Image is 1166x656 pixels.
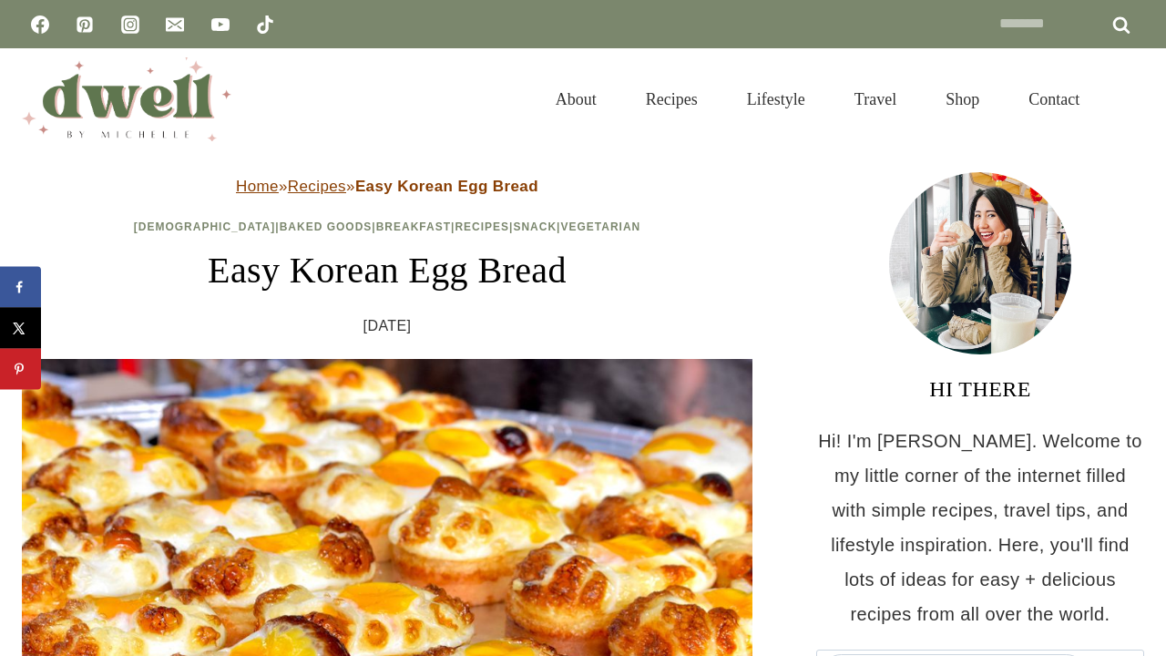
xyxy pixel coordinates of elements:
[66,6,103,43] a: Pinterest
[722,67,830,131] a: Lifestyle
[236,178,279,195] a: Home
[355,178,538,195] strong: Easy Korean Egg Bread
[560,220,640,233] a: Vegetarian
[134,220,276,233] a: [DEMOGRAPHIC_DATA]
[280,220,373,233] a: Baked Goods
[621,67,722,131] a: Recipes
[22,243,752,298] h1: Easy Korean Egg Bread
[531,67,621,131] a: About
[1004,67,1104,131] a: Contact
[363,313,412,340] time: [DATE]
[288,178,346,195] a: Recipes
[513,220,557,233] a: Snack
[202,6,239,43] a: YouTube
[455,220,509,233] a: Recipes
[816,373,1144,405] h3: HI THERE
[921,67,1004,131] a: Shop
[134,220,641,233] span: | | | | |
[531,67,1104,131] nav: Primary Navigation
[816,424,1144,631] p: Hi! I'm [PERSON_NAME]. Welcome to my little corner of the internet filled with simple recipes, tr...
[247,6,283,43] a: TikTok
[22,57,231,141] img: DWELL by michelle
[157,6,193,43] a: Email
[1113,84,1144,115] button: View Search Form
[22,6,58,43] a: Facebook
[376,220,451,233] a: Breakfast
[236,178,538,195] span: » »
[112,6,148,43] a: Instagram
[830,67,921,131] a: Travel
